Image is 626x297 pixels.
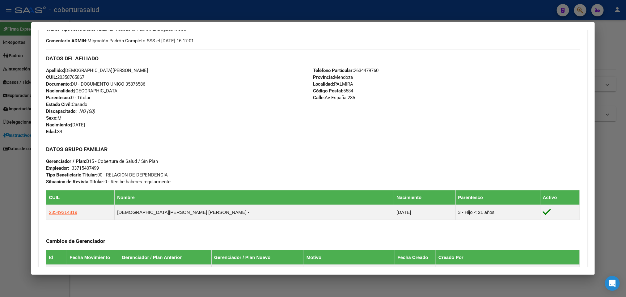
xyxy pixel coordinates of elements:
strong: Edad: [46,129,57,134]
strong: Provincia: [313,74,334,80]
div: 33715407499 [72,165,99,172]
span: 23549214819 [49,210,77,215]
strong: Estado Civil: [46,102,72,107]
span: 20358765867 [46,74,84,80]
span: 0 - Titular [46,95,91,100]
th: Motivo [304,250,395,265]
th: Activo [540,190,580,205]
td: 3 - Hijo < 21 años [455,205,540,220]
td: Titulares Cobertura - Padron Masivo [304,265,395,277]
strong: Parentesco: [46,95,71,100]
span: M [46,115,61,121]
td: [DATE] [395,265,436,277]
th: Parentesco [455,190,540,205]
span: 5584 [313,88,353,94]
th: Creado Por [436,250,580,265]
th: Fecha Creado [395,250,436,265]
span: 2634479760 [313,68,379,73]
strong: Localidad: [313,81,334,87]
strong: Gerenciador / Plan: [46,159,86,164]
strong: Código Postal: [313,88,343,94]
span: DU - DOCUMENTO UNICO 35876586 [46,81,145,87]
strong: Situacion de Revista Titular: [46,179,104,185]
strong: Nacionalidad: [46,88,74,94]
span: [DEMOGRAPHIC_DATA][PERSON_NAME] [46,68,148,73]
strong: Empleador: [46,165,69,171]
strong: Apellido: [46,68,64,73]
span: [DATE] [46,122,85,128]
th: Id [46,250,67,265]
span: PALMIRA [313,81,353,87]
th: Fecha Movimiento [67,250,119,265]
strong: Teléfono Particular: [313,68,354,73]
span: Migración Padrón Completo SSS el [DATE] 16:17:01 [46,37,194,44]
span: Casado [46,102,87,107]
td: [PERSON_NAME] - [EMAIL_ADDRESS][DOMAIN_NAME] [436,265,580,277]
th: Gerenciador / Plan Anterior [119,250,211,265]
strong: Nacimiento: [46,122,71,128]
td: [DATE] [394,205,455,220]
span: Mendoza [313,74,353,80]
h3: DATOS GRUPO FAMILIAR [46,146,580,153]
td: ( ) [212,265,304,277]
span: Av España 285 [313,95,355,100]
h3: DATOS DEL AFILIADO [46,55,580,62]
span: 34 [46,129,62,134]
div: Open Intercom Messenger [605,276,620,291]
strong: CUIL: [46,74,57,80]
span: [GEOGRAPHIC_DATA] [46,88,119,94]
strong: Calle: [313,95,325,100]
strong: Documento: [46,81,71,87]
strong: Tipo Beneficiario Titular: [46,172,97,178]
span: 00 - RELACION DE DEPENDENCIA [46,172,168,178]
td: ( ) [119,265,211,277]
th: Nombre [115,190,394,205]
h3: Cambios de Gerenciador [46,238,580,244]
strong: Comentario ADMIN: [46,38,87,44]
th: Gerenciador / Plan Nuevo [212,250,304,265]
span: B15 - Cobertura de Salud / Sin Plan [46,159,158,164]
th: Nacimiento [394,190,455,205]
td: [DEMOGRAPHIC_DATA][PERSON_NAME] [PERSON_NAME] - [115,205,394,220]
strong: Discapacitado: [46,108,77,114]
i: NO (00) [79,108,95,114]
strong: Sexo: [46,115,57,121]
th: CUIL [46,190,115,205]
td: [DATE] [67,265,119,277]
span: 0 - Recibe haberes regularmente [46,179,171,185]
td: 48110 [46,265,67,277]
